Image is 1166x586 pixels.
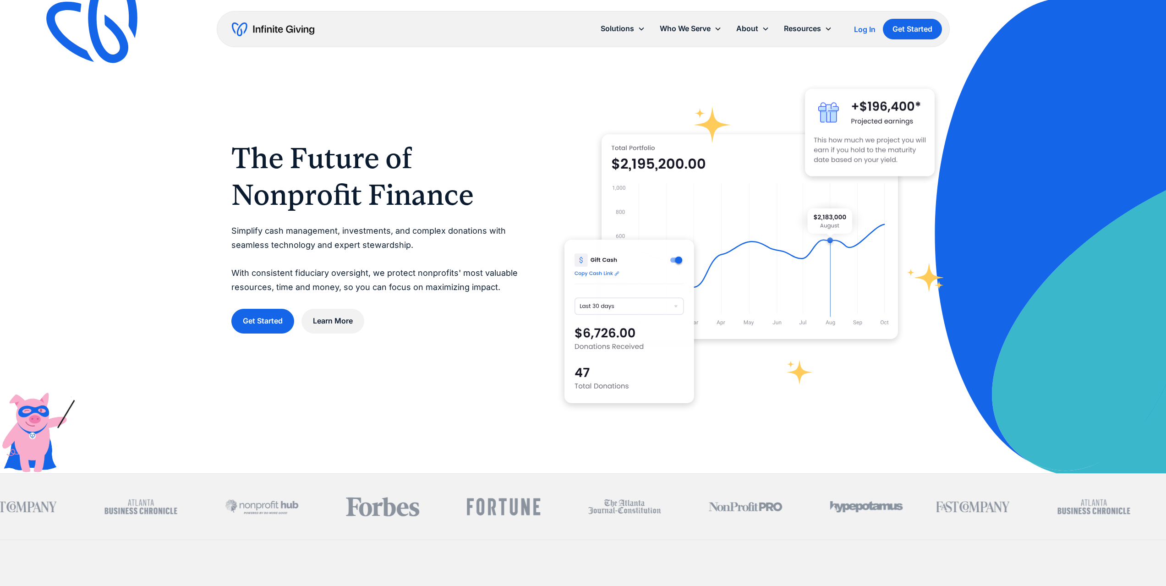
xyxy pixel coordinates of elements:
a: Log In [854,24,876,35]
div: Who We Serve [652,19,729,38]
img: nonprofit donation platform [602,134,898,339]
div: About [736,22,758,35]
div: About [729,19,777,38]
h1: The Future of Nonprofit Finance [231,140,528,213]
a: Get Started [231,309,294,333]
a: home [232,22,314,37]
div: Resources [784,22,821,35]
div: Who We Serve [660,22,711,35]
div: Log In [854,26,876,33]
p: Simplify cash management, investments, and complex donations with seamless technology and expert ... [231,224,528,294]
div: Resources [777,19,839,38]
img: fundraising star [907,263,944,292]
div: Solutions [593,19,652,38]
img: donation software for nonprofits [564,240,694,403]
div: Solutions [601,22,634,35]
a: Learn More [301,309,364,333]
a: Get Started [883,19,942,39]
